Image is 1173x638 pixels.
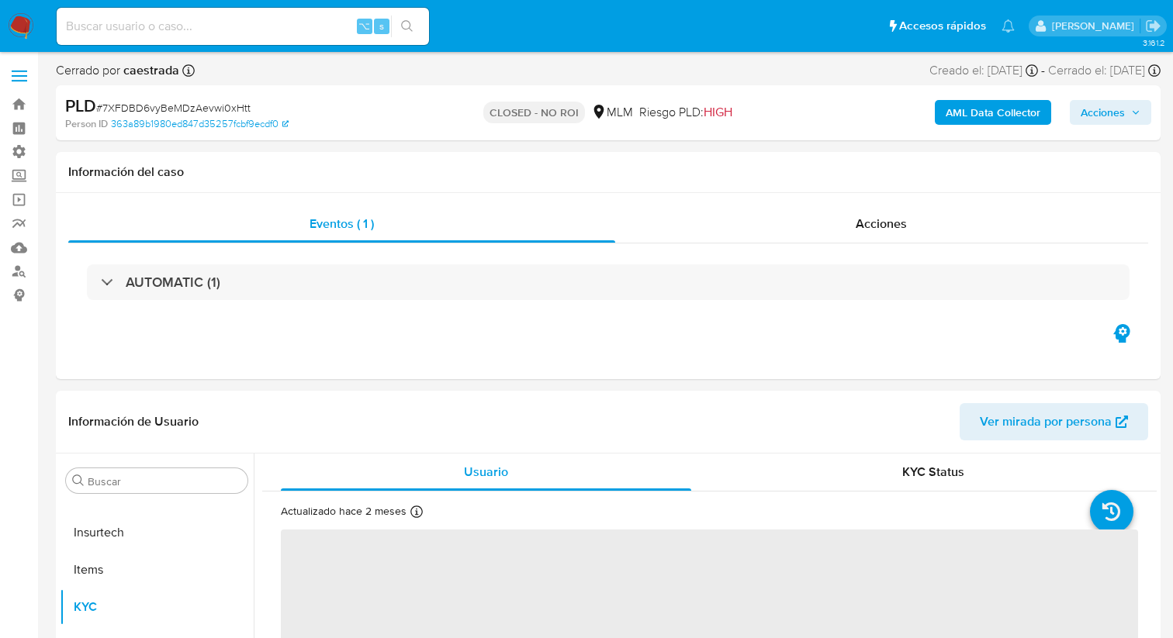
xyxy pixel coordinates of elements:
[1041,62,1045,79] span: -
[88,474,241,488] input: Buscar
[980,403,1112,440] span: Ver mirada por persona
[591,104,633,121] div: MLM
[899,18,986,34] span: Accesos rápidos
[60,551,254,588] button: Items
[60,514,254,551] button: Insurtech
[87,264,1130,300] div: AUTOMATIC (1)
[1081,100,1125,125] span: Acciones
[310,215,374,233] span: Eventos ( 1 )
[126,274,220,291] h3: AUTOMATIC (1)
[111,117,289,131] a: 363a89b1980ed847d35257fcbf9ecdf0
[281,504,407,519] p: Actualizado hace 2 meses
[929,62,1038,79] div: Creado el: [DATE]
[1002,19,1015,33] a: Notificaciones
[68,164,1148,180] h1: Información del caso
[960,403,1148,440] button: Ver mirada por persona
[96,100,251,116] span: # 7XFDBD6vyBeMDzAevwi0xHtt
[1070,100,1151,125] button: Acciones
[856,215,907,233] span: Acciones
[902,463,964,481] span: KYC Status
[358,19,370,33] span: ⌥
[65,117,108,131] b: Person ID
[483,102,585,123] p: CLOSED - NO ROI
[1145,18,1161,34] a: Salir
[1052,19,1140,33] p: adriana.camarilloduran@mercadolibre.com.mx
[639,104,732,121] span: Riesgo PLD:
[379,19,384,33] span: s
[464,463,508,481] span: Usuario
[56,62,179,79] span: Cerrado por
[57,16,429,36] input: Buscar usuario o caso...
[946,100,1040,125] b: AML Data Collector
[72,474,85,487] button: Buscar
[935,100,1051,125] button: AML Data Collector
[120,61,179,79] b: caestrada
[704,103,732,121] span: HIGH
[65,93,96,118] b: PLD
[391,16,423,37] button: search-icon
[60,588,254,626] button: KYC
[1048,62,1161,79] div: Cerrado el: [DATE]
[68,414,199,429] h1: Información de Usuario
